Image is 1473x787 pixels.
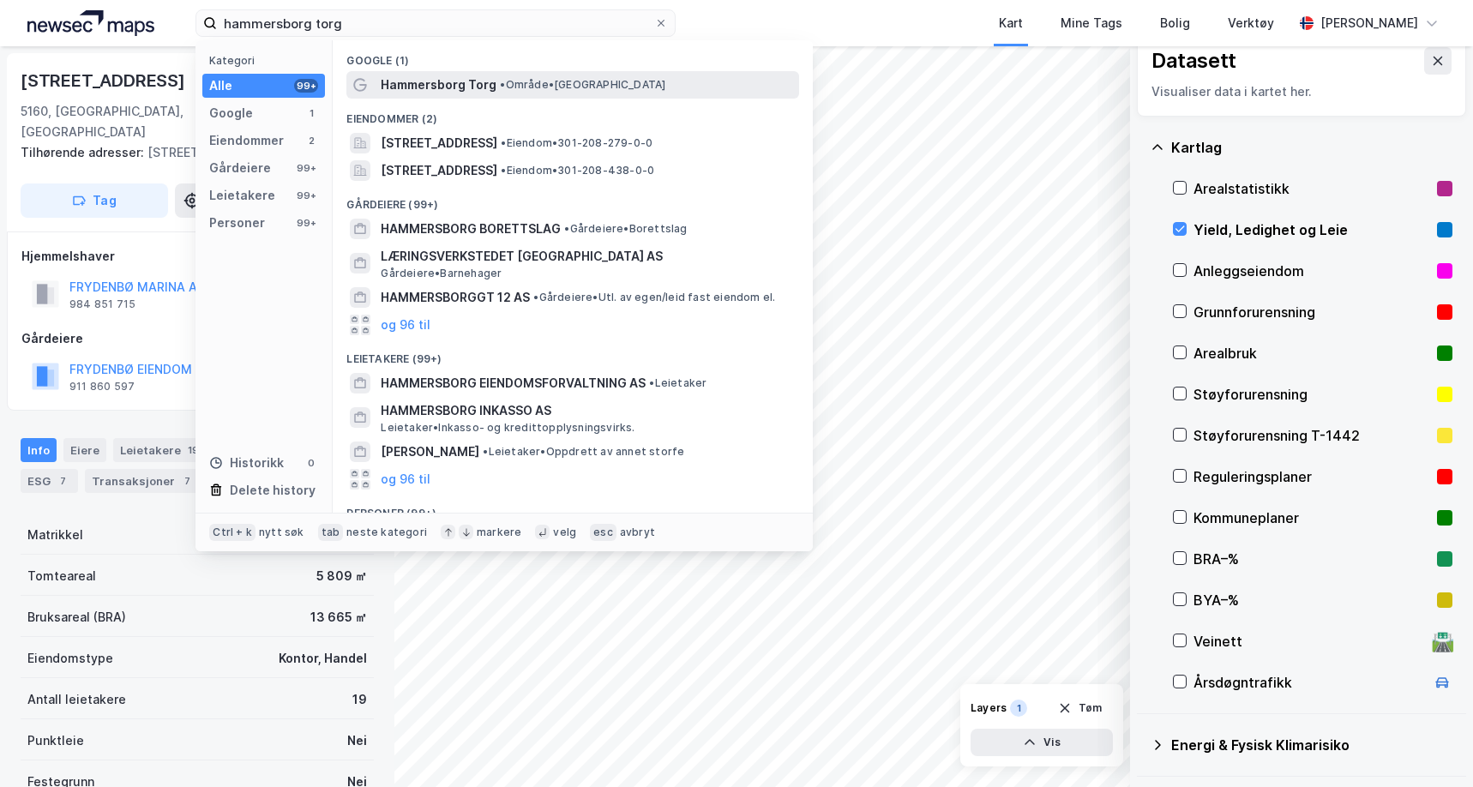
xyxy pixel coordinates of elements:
div: Yield, Ledighet og Leie [1193,219,1430,240]
div: 0 [304,456,318,470]
div: Datasett [1151,47,1236,75]
div: 99+ [294,216,318,230]
div: Kontrollprogram for chat [1387,705,1473,787]
div: Google (1) [333,40,813,71]
span: • [564,222,569,235]
div: Energi & Fysisk Klimarisiko [1171,735,1452,755]
div: Visualiser data i kartet her. [1151,81,1452,102]
div: Arealbruk [1193,343,1430,363]
div: Layers [971,701,1007,715]
div: esc [590,524,616,541]
div: 19 [184,442,202,459]
div: Anleggseiendom [1193,261,1430,281]
div: markere [477,526,521,539]
span: Gårdeiere • Utl. av egen/leid fast eiendom el. [533,291,775,304]
div: Grunnforurensning [1193,302,1430,322]
span: Område • [GEOGRAPHIC_DATA] [500,78,665,92]
span: HAMMERSBORG EIENDOMSFORVALTNING AS [381,373,646,393]
div: [STREET_ADDRESS] [21,67,189,94]
div: 🛣️ [1431,630,1454,652]
span: • [649,376,654,389]
div: Punktleie [27,730,84,751]
div: Ctrl + k [209,524,256,541]
img: logo.a4113a55bc3d86da70a041830d287a7e.svg [27,10,154,36]
div: Eiere [63,438,106,462]
span: HAMMERSBORGGT 12 AS [381,287,530,308]
div: Gårdeiere (99+) [333,184,813,215]
span: • [533,291,538,303]
div: Veinett [1193,631,1425,652]
iframe: Chat Widget [1387,705,1473,787]
span: Tilhørende adresser: [21,145,147,159]
div: Alle [209,75,232,96]
div: Transaksjoner [85,469,202,493]
div: Tomteareal [27,566,96,586]
div: 13 665 ㎡ [310,607,367,628]
span: • [501,164,506,177]
div: Eiendommer (2) [333,99,813,129]
div: Antall leietakere [27,689,126,710]
div: Kommuneplaner [1193,508,1430,528]
span: Eiendom • 301-208-279-0-0 [501,136,652,150]
span: [STREET_ADDRESS] [381,160,497,181]
div: Hjemmelshaver [21,246,373,267]
span: [STREET_ADDRESS] [381,133,497,153]
span: • [501,136,506,149]
div: 7 [178,472,195,490]
span: Gårdeiere • Borettslag [564,222,687,236]
div: 7 [54,472,71,490]
div: Eiendommer [209,130,284,151]
div: Årsdøgntrafikk [1193,672,1425,693]
div: 984 851 715 [69,297,135,311]
div: Støyforurensning T-1442 [1193,425,1430,446]
div: Leietakere [209,185,275,206]
span: Eiendom • 301-208-438-0-0 [501,164,654,177]
div: Historikk [209,453,284,473]
div: Nei [347,730,367,751]
button: Tøm [1047,694,1113,722]
div: Delete history [230,480,316,501]
span: Hammersborg Torg [381,75,496,95]
span: • [500,78,505,91]
div: tab [318,524,344,541]
div: Personer [209,213,265,233]
div: avbryt [620,526,655,539]
div: neste kategori [346,526,427,539]
span: Leietaker • Oppdrett av annet storfe [483,445,684,459]
span: [PERSON_NAME] [381,442,479,462]
div: velg [553,526,576,539]
div: 1 [1010,700,1027,717]
div: Matrikkel [27,525,83,545]
div: 1 [304,106,318,120]
div: 5 809 ㎡ [316,566,367,586]
div: Kategori [209,54,325,67]
div: 5160, [GEOGRAPHIC_DATA], [GEOGRAPHIC_DATA] [21,101,243,142]
div: 19 [352,689,367,710]
div: Kartlag [1171,137,1452,158]
button: Vis [971,729,1113,756]
div: [STREET_ADDRESS] [21,142,360,163]
div: Verktøy [1228,13,1274,33]
div: Mine Tags [1061,13,1122,33]
div: Eiendomstype [27,648,113,669]
div: Gårdeiere [21,328,373,349]
div: Gårdeiere [209,158,271,178]
div: ESG [21,469,78,493]
div: Arealstatistikk [1193,178,1430,199]
div: 911 860 597 [69,380,135,393]
div: 99+ [294,189,318,202]
div: 99+ [294,161,318,175]
span: • [483,445,488,458]
span: LÆRINGSVERKSTEDET [GEOGRAPHIC_DATA] AS [381,246,792,267]
div: Info [21,438,57,462]
div: Bruksareal (BRA) [27,607,126,628]
div: nytt søk [259,526,304,539]
div: Leietakere [113,438,209,462]
button: og 96 til [381,469,430,490]
div: Kontor, Handel [279,648,367,669]
span: Gårdeiere • Barnehager [381,267,502,280]
div: Reguleringsplaner [1193,466,1430,487]
span: Leietaker [649,376,706,390]
div: Personer (99+) [333,493,813,524]
div: Google [209,103,253,123]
